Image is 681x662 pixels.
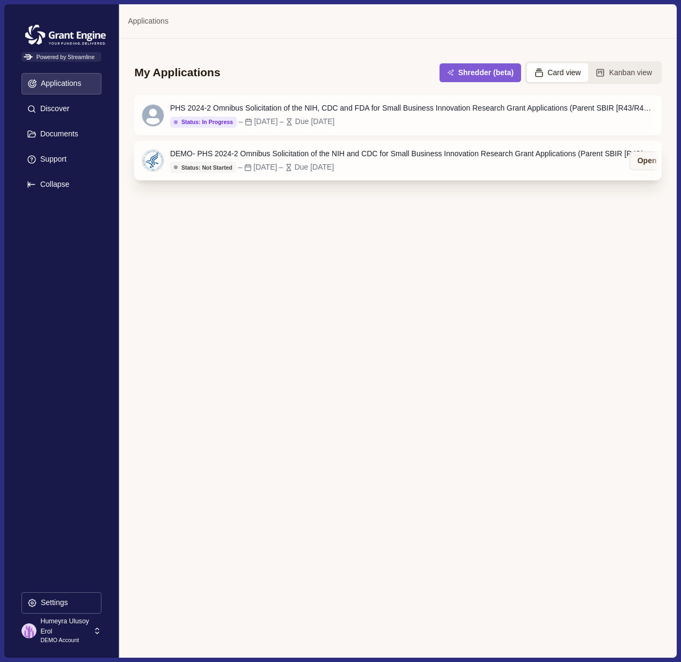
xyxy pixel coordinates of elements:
[174,119,233,126] div: Status: In Progress
[142,150,164,171] img: HHS.png
[629,151,665,170] button: Open
[21,123,101,145] button: Documents
[295,116,335,127] div: Due [DATE]
[527,63,589,82] button: Card view
[40,636,90,645] p: DEMO Account
[21,52,101,62] span: Powered by Streamline
[239,116,243,127] div: –
[142,105,164,126] svg: avatar
[21,73,101,94] button: Applications
[40,616,90,636] p: Humeyra Ulusoy Erol
[134,141,661,180] a: DEMO- PHS 2024-2 Omnibus Solicitation of the NIH and CDC for Small Business Innovation Research G...
[21,149,101,170] button: Support
[238,162,242,173] div: –
[170,103,653,114] div: PHS 2024-2 Omnibus Solicitation of the NIH, CDC and FDA for Small Business Innovation Research Gr...
[134,65,220,80] div: My Applications
[36,129,78,139] p: Documents
[21,21,109,48] img: Grantengine Logo
[37,598,68,607] p: Settings
[21,21,101,33] a: Grantengine Logo
[36,155,67,164] p: Support
[170,162,236,173] button: Status: Not Started
[134,95,661,135] a: PHS 2024-2 Omnibus Solicitation of the NIH, CDC and FDA for Small Business Innovation Research Gr...
[21,98,101,120] button: Discover
[174,164,232,171] div: Status: Not Started
[253,162,277,173] div: [DATE]
[170,148,653,159] div: DEMO- PHS 2024-2 Omnibus Solicitation of the NIH and CDC for Small Business Innovation Research G...
[24,54,33,60] img: Powered by Streamline Logo
[36,104,69,113] p: Discover
[588,63,660,82] button: Kanban view
[37,79,82,88] p: Applications
[440,63,521,82] button: Shredder (beta)
[21,623,36,638] img: profile picture
[21,592,101,614] button: Settings
[21,592,101,617] a: Settings
[21,174,101,195] button: Expand
[295,162,334,173] div: Due [DATE]
[279,162,283,173] div: –
[36,180,69,189] p: Collapse
[128,16,169,27] a: Applications
[280,116,284,127] div: –
[254,116,277,127] div: [DATE]
[170,117,237,128] button: Status: In Progress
